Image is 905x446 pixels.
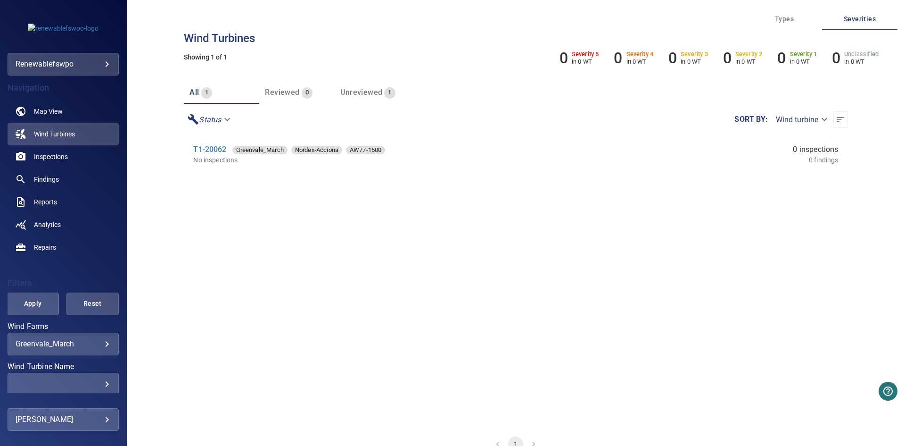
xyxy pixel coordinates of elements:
[668,49,677,67] h6: 0
[559,49,599,67] li: Severity 5
[34,220,61,229] span: Analytics
[34,129,75,139] span: Wind Turbines
[777,49,817,67] li: Severity 1
[768,111,834,128] div: Wind turbine
[793,144,838,155] span: 0 inspections
[809,155,839,165] p: 0 findings
[723,49,763,67] li: Severity 2
[668,49,708,67] li: Severity 3
[572,58,599,65] p: in 0 WT
[614,49,653,67] li: Severity 4
[626,58,654,65] p: in 0 WT
[201,87,212,98] span: 1
[8,278,119,288] h4: Filters
[232,145,288,155] span: Greenvale_March
[384,87,395,98] span: 1
[34,107,63,116] span: Map View
[8,83,119,93] h4: Navigation
[199,115,221,124] em: Status
[8,53,119,76] div: renewablefswpo
[626,51,654,58] h6: Severity 4
[828,13,892,25] span: Severities
[681,51,708,58] h6: Severity 3
[16,57,111,72] div: renewablefswpo
[790,51,817,58] h6: Severity 1
[572,51,599,58] h6: Severity 5
[34,197,57,207] span: Reports
[265,88,299,97] span: Reviewed
[78,298,107,310] span: Reset
[833,111,847,128] button: Sort list from newest to oldest
[8,333,119,355] div: Wind Farms
[340,88,382,97] span: Unreviewed
[832,49,879,67] li: Severity Unclassified
[844,51,879,58] h6: Unclassified
[193,155,590,165] p: No inspections
[8,236,119,259] a: repairs noActive
[752,13,816,25] span: Types
[790,58,817,65] p: in 0 WT
[777,49,786,67] h6: 0
[681,58,708,65] p: in 0 WT
[291,146,342,154] div: Nordex-Acciona
[8,373,119,396] div: Wind Turbine Name
[34,175,59,184] span: Findings
[723,49,732,67] h6: 0
[346,146,385,154] div: AW77-1500
[8,191,119,213] a: reports noActive
[16,339,111,348] div: Greenvale_March
[18,298,47,310] span: Apply
[8,213,119,236] a: analytics noActive
[8,145,119,168] a: inspections noActive
[34,152,68,161] span: Inspections
[8,123,119,145] a: windturbines active
[8,100,119,123] a: map noActive
[844,58,879,65] p: in 0 WT
[302,87,313,98] span: 0
[184,54,847,61] h5: Showing 1 of 1
[193,145,226,154] a: T1-20062
[66,293,119,315] button: Reset
[189,88,199,97] span: all
[28,24,99,33] img: renewablefswpo-logo
[16,412,111,427] div: [PERSON_NAME]
[8,323,119,330] label: Wind Farms
[7,293,59,315] button: Apply
[184,111,236,128] div: Status
[832,49,840,67] h6: 0
[291,145,342,155] span: Nordex-Acciona
[735,51,763,58] h6: Severity 2
[734,116,768,123] label: Sort by :
[559,49,568,67] h6: 0
[34,243,56,252] span: Repairs
[614,49,622,67] h6: 0
[8,363,119,370] label: Wind Turbine Name
[232,146,288,154] div: Greenvale_March
[346,145,385,155] span: AW77-1500
[184,32,847,44] h3: Wind turbines
[735,58,763,65] p: in 0 WT
[8,168,119,191] a: findings noActive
